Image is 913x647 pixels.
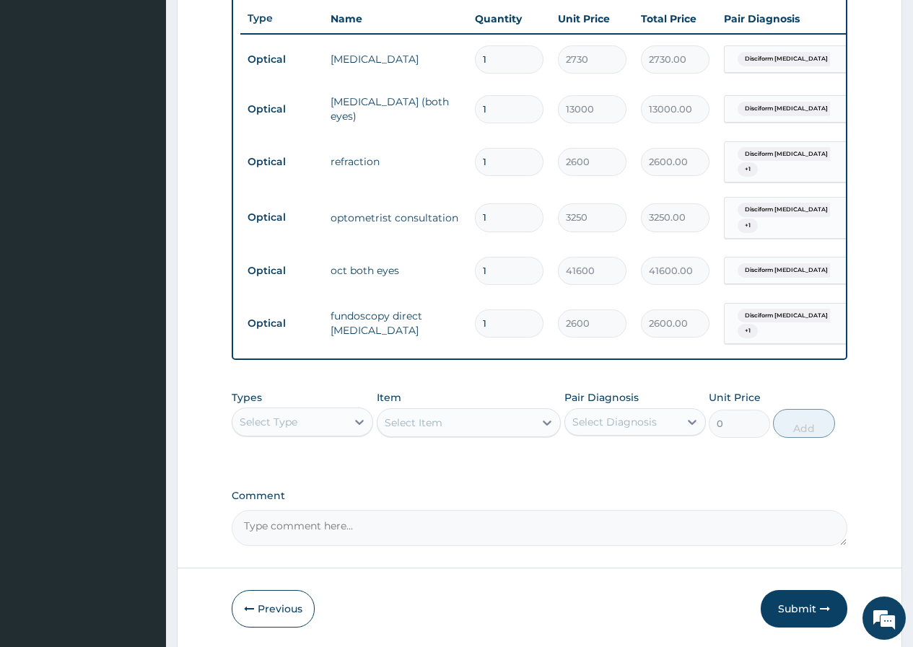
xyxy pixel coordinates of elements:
td: fundoscopy direct [MEDICAL_DATA] [323,302,468,345]
th: Unit Price [551,4,634,33]
span: Disciform [MEDICAL_DATA] [738,52,835,66]
div: Minimize live chat window [237,7,271,42]
td: Optical [240,258,323,284]
span: Disciform [MEDICAL_DATA] [738,102,835,116]
td: oct both eyes [323,256,468,285]
th: Name [323,4,468,33]
span: Disciform [MEDICAL_DATA] [738,147,835,162]
button: Add [773,409,834,438]
span: + 1 [738,219,758,233]
div: Select Diagnosis [572,415,657,429]
span: We're online! [84,182,199,327]
th: Quantity [468,4,551,33]
td: Optical [240,149,323,175]
td: Optical [240,310,323,337]
td: optometrist consultation [323,203,468,232]
img: d_794563401_company_1708531726252_794563401 [27,72,58,108]
span: Disciform [MEDICAL_DATA] [738,203,835,217]
th: Pair Diagnosis [717,4,875,33]
label: Pair Diagnosis [564,390,639,405]
div: Select Type [240,415,297,429]
td: Optical [240,46,323,73]
span: Disciform [MEDICAL_DATA] [738,263,835,278]
label: Comment [232,490,847,502]
button: Previous [232,590,315,628]
label: Types [232,392,262,404]
td: refraction [323,147,468,176]
span: + 1 [738,162,758,177]
button: Submit [761,590,847,628]
td: Optical [240,204,323,231]
th: Total Price [634,4,717,33]
textarea: Type your message and hit 'Enter' [7,394,275,444]
span: Disciform [MEDICAL_DATA] [738,309,835,323]
td: [MEDICAL_DATA] [323,45,468,74]
span: + 1 [738,324,758,338]
label: Unit Price [709,390,761,405]
th: Type [240,5,323,32]
td: [MEDICAL_DATA] (both eyes) [323,87,468,131]
div: Chat with us now [75,81,243,100]
label: Item [377,390,401,405]
td: Optical [240,96,323,123]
